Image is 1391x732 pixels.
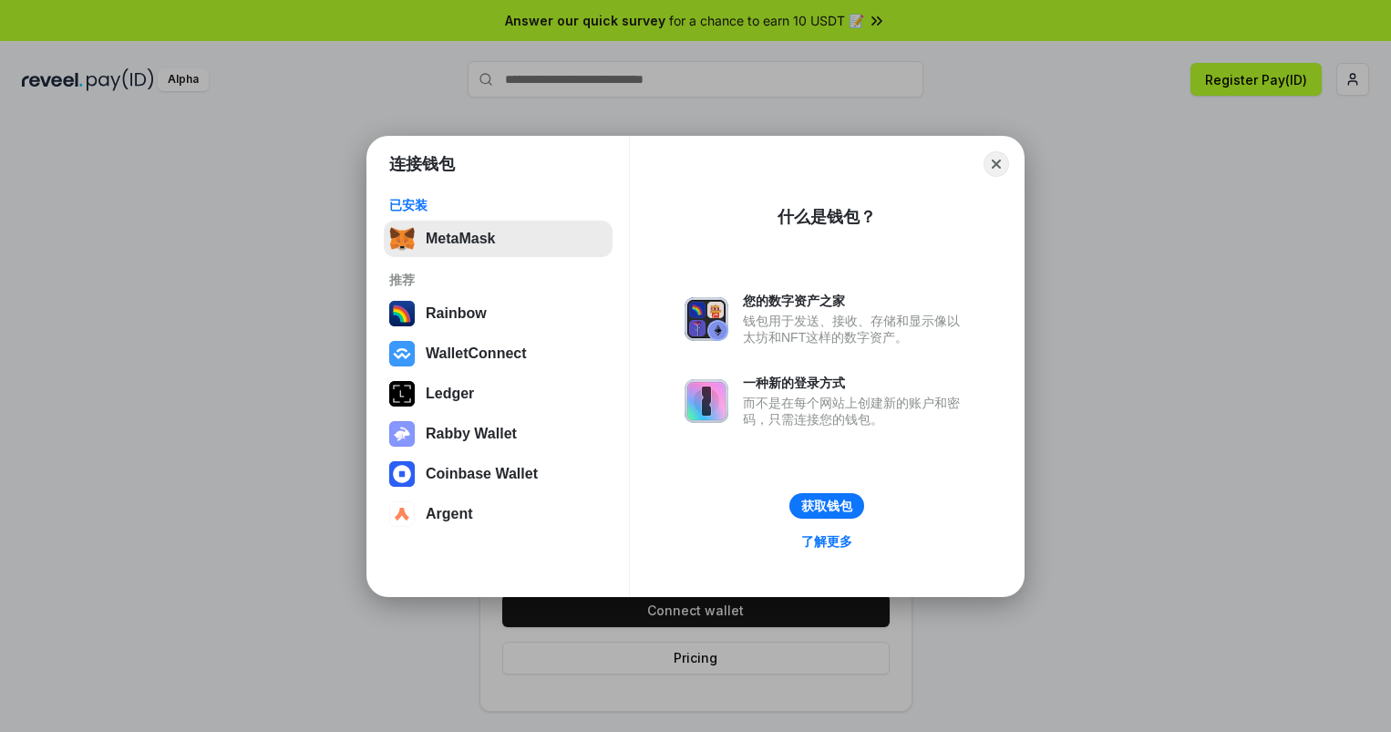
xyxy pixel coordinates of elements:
button: Argent [384,496,613,532]
button: Coinbase Wallet [384,456,613,492]
div: 推荐 [389,272,607,288]
button: Rainbow [384,295,613,332]
img: svg+xml,%3Csvg%20width%3D%2228%22%20height%3D%2228%22%20viewBox%3D%220%200%2028%2028%22%20fill%3D... [389,341,415,366]
div: 了解更多 [801,533,852,550]
div: 什么是钱包？ [778,206,876,228]
div: Coinbase Wallet [426,466,538,482]
img: svg+xml,%3Csvg%20xmlns%3D%22http%3A%2F%2Fwww.w3.org%2F2000%2Fsvg%22%20fill%3D%22none%22%20viewBox... [685,379,728,423]
img: svg+xml,%3Csvg%20width%3D%22120%22%20height%3D%22120%22%20viewBox%3D%220%200%20120%20120%22%20fil... [389,301,415,326]
div: 获取钱包 [801,498,852,514]
div: Rainbow [426,305,487,322]
button: Close [984,151,1009,177]
div: Rabby Wallet [426,426,517,442]
button: 获取钱包 [789,493,864,519]
img: svg+xml,%3Csvg%20xmlns%3D%22http%3A%2F%2Fwww.w3.org%2F2000%2Fsvg%22%20fill%3D%22none%22%20viewBox... [389,421,415,447]
div: 一种新的登录方式 [743,375,969,391]
a: 了解更多 [790,530,863,553]
div: 而不是在每个网站上创建新的账户和密码，只需连接您的钱包。 [743,395,969,428]
img: svg+xml,%3Csvg%20width%3D%2228%22%20height%3D%2228%22%20viewBox%3D%220%200%2028%2028%22%20fill%3D... [389,461,415,487]
button: MetaMask [384,221,613,257]
button: Ledger [384,376,613,412]
div: MetaMask [426,231,495,247]
div: 您的数字资产之家 [743,293,969,309]
div: Argent [426,506,473,522]
img: svg+xml,%3Csvg%20fill%3D%22none%22%20height%3D%2233%22%20viewBox%3D%220%200%2035%2033%22%20width%... [389,226,415,252]
button: Rabby Wallet [384,416,613,452]
img: svg+xml,%3Csvg%20xmlns%3D%22http%3A%2F%2Fwww.w3.org%2F2000%2Fsvg%22%20width%3D%2228%22%20height%3... [389,381,415,407]
img: svg+xml,%3Csvg%20width%3D%2228%22%20height%3D%2228%22%20viewBox%3D%220%200%2028%2028%22%20fill%3D... [389,501,415,527]
div: WalletConnect [426,345,527,362]
div: 钱包用于发送、接收、存储和显示像以太坊和NFT这样的数字资产。 [743,313,969,345]
div: Ledger [426,386,474,402]
img: svg+xml,%3Csvg%20xmlns%3D%22http%3A%2F%2Fwww.w3.org%2F2000%2Fsvg%22%20fill%3D%22none%22%20viewBox... [685,297,728,341]
h1: 连接钱包 [389,153,455,175]
div: 已安装 [389,197,607,213]
button: WalletConnect [384,335,613,372]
